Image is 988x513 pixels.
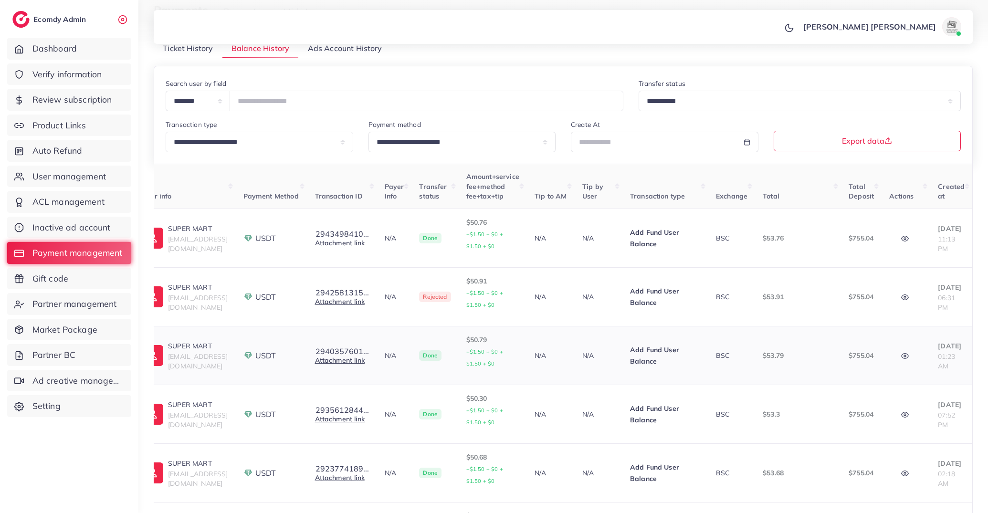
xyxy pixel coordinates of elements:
[255,233,276,244] span: USDT
[630,192,685,200] span: Transaction type
[942,17,961,36] img: avatar
[535,232,567,244] p: N/A
[419,292,451,302] span: Rejected
[33,15,88,24] h2: Ecomdy Admin
[466,348,503,367] small: +$1.50 + $0 + $1.50 + $0
[466,466,503,484] small: +$1.50 + $0 + $1.50 + $0
[466,172,519,200] span: Amount+service fee+method fee+tax+tip
[535,350,567,361] p: N/A
[315,230,369,238] button: 2943498410...
[716,468,747,478] div: BSC
[763,192,779,200] span: Total
[7,395,131,417] a: Setting
[466,231,503,250] small: +$1.50 + $0 + $1.50 + $0
[142,192,171,200] span: User info
[168,399,228,410] p: SUPER MART
[168,411,228,429] span: [EMAIL_ADDRESS][DOMAIN_NAME]
[938,235,955,253] span: 11:13 PM
[315,406,369,414] button: 2935612844...
[938,282,965,293] p: [DATE]
[32,94,112,106] span: Review subscription
[535,291,567,303] p: N/A
[385,232,404,244] p: N/A
[630,344,701,367] p: Add Fund User Balance
[849,408,874,420] p: $755.04
[168,293,228,312] span: [EMAIL_ADDRESS][DOMAIN_NAME]
[419,182,447,200] span: Transfer status
[255,409,276,420] span: USDT
[938,293,955,312] span: 06:31 PM
[582,408,615,420] p: N/A
[385,408,404,420] p: N/A
[938,340,965,352] p: [DATE]
[7,242,131,264] a: Payment management
[535,408,567,420] p: N/A
[385,291,404,303] p: N/A
[368,120,421,129] label: Payment method
[315,473,365,482] a: Attachment link
[243,468,253,478] img: payment
[716,409,747,419] div: BSC
[7,217,131,239] a: Inactive ad account
[32,170,106,183] span: User management
[582,467,615,479] p: N/A
[7,344,131,366] a: Partner BC
[243,292,253,302] img: payment
[798,17,965,36] a: [PERSON_NAME] [PERSON_NAME]avatar
[7,38,131,60] a: Dashboard
[32,42,77,55] span: Dashboard
[385,467,404,479] p: N/A
[385,350,404,361] p: N/A
[763,350,833,361] p: $53.79
[774,131,961,151] button: Export data
[168,458,228,469] p: SUPER MART
[168,352,228,370] span: [EMAIL_ADDRESS][DOMAIN_NAME]
[419,350,441,361] span: Done
[32,68,102,81] span: Verify information
[938,223,965,234] p: [DATE]
[7,319,131,341] a: Market Package
[315,297,365,306] a: Attachment link
[466,290,503,308] small: +$1.50 + $0 + $1.50 + $0
[716,192,747,200] span: Exchange
[849,182,874,200] span: Total Deposit
[938,470,955,488] span: 02:18 AM
[32,349,76,361] span: Partner BC
[166,120,217,129] label: Transaction type
[32,298,117,310] span: Partner management
[7,115,131,136] a: Product Links
[716,351,747,360] div: BSC
[7,63,131,85] a: Verify information
[419,233,441,243] span: Done
[763,232,833,244] p: $53.76
[582,182,603,200] span: Tip by User
[385,182,404,200] span: Payer Info
[168,470,228,488] span: [EMAIL_ADDRESS][DOMAIN_NAME]
[938,352,955,370] span: 01:23 AM
[419,468,441,478] span: Done
[315,356,365,365] a: Attachment link
[535,192,567,200] span: Tip to AM
[938,411,955,429] span: 07:52 PM
[12,11,88,28] a: logoEcomdy Admin
[889,192,914,200] span: Actions
[7,293,131,315] a: Partner management
[763,408,833,420] p: $53.3
[32,324,97,336] span: Market Package
[32,247,123,259] span: Payment management
[466,407,503,426] small: +$1.50 + $0 + $1.50 + $0
[315,288,369,297] button: 2942581315...
[7,191,131,213] a: ACL management
[168,235,228,253] span: [EMAIL_ADDRESS][DOMAIN_NAME]
[168,223,228,234] p: SUPER MART
[466,275,519,311] p: $50.91
[849,291,874,303] p: $755.04
[315,239,365,247] a: Attachment link
[255,292,276,303] span: USDT
[849,350,874,361] p: $755.04
[639,79,685,88] label: Transfer status
[763,291,833,303] p: $53.91
[243,233,253,243] img: payment
[7,268,131,290] a: Gift code
[938,399,965,410] p: [DATE]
